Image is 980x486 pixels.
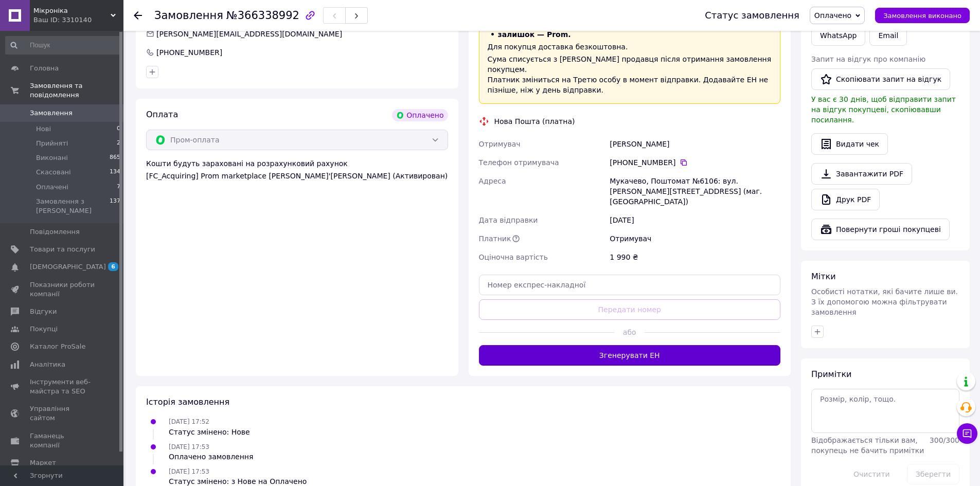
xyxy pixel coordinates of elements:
a: Друк PDF [811,189,880,210]
div: 1 990 ₴ [608,248,782,266]
div: [PERSON_NAME] [608,135,782,153]
span: Товари та послуги [30,245,95,254]
span: Маркет [30,458,56,467]
span: 7 [117,183,120,192]
span: Платник [479,235,511,243]
span: Замовлення [154,9,223,22]
div: [FC_Acquiring] Prom marketplace [PERSON_NAME]'[PERSON_NAME] (Активирован) [146,171,448,181]
span: 0 [117,124,120,134]
a: Завантажити PDF [811,163,912,185]
div: [PHONE_NUMBER] [610,157,780,168]
span: Мікроніка [33,6,111,15]
span: У вас є 30 днів, щоб відправити запит на відгук покупцеві, скопіювавши посилання. [811,95,956,124]
span: Отримувач [479,140,521,148]
span: [DATE] 17:52 [169,418,209,425]
div: Сума списується з [PERSON_NAME] продавця після отримання замовлення покупцем. Платник зміниться н... [488,54,772,95]
div: Мукачево, Поштомат №6106: вул. [PERSON_NAME][STREET_ADDRESS] (маг. [GEOGRAPHIC_DATA]) [608,172,782,211]
span: Замовлення з [PERSON_NAME] [36,197,110,215]
div: Оплачено [392,109,448,121]
span: [PERSON_NAME][EMAIL_ADDRESS][DOMAIN_NAME] [156,30,342,38]
div: [DATE] [608,211,782,229]
span: 300 / 300 [930,436,959,444]
span: Оплачено [814,11,851,20]
div: Повернутися назад [134,10,142,21]
span: 2 [117,139,120,148]
span: Історія замовлення [146,397,229,407]
span: Замовлення та повідомлення [30,81,123,100]
span: 865 [110,153,120,163]
button: Видати чек [811,133,888,155]
span: Запит на відгук про компанію [811,55,925,63]
span: Управління сайтом [30,404,95,423]
div: Статус замовлення [705,10,799,21]
span: Скасовані [36,168,71,177]
span: Замовлення [30,109,73,118]
div: Ваш ID: 3310140 [33,15,123,25]
span: Головна [30,64,59,73]
div: Кошти будуть зараховані на розрахунковий рахунок [146,158,448,181]
span: Особисті нотатки, які бачите лише ви. З їх допомогою можна фільтрувати замовлення [811,287,958,316]
input: Пошук [5,36,121,55]
span: Показники роботи компанії [30,280,95,299]
span: Гаманець компанії [30,431,95,450]
div: Нова Пошта (платна) [492,116,578,127]
span: Повідомлення [30,227,80,237]
button: Згенерувати ЕН [479,345,781,366]
span: Телефон отримувача [479,158,559,167]
button: Чат з покупцем [957,423,977,444]
span: Мітки [811,272,836,281]
span: Каталог ProSale [30,342,85,351]
span: Аналітика [30,360,65,369]
div: Для покупця доставка безкоштовна. [488,42,772,52]
span: Примітки [811,369,851,379]
div: Оплачено замовлення [169,452,253,462]
button: Email [869,25,907,46]
span: Оплата [146,110,178,119]
span: Оплачені [36,183,68,192]
span: Оціночна вартість [479,253,548,261]
span: або [614,327,645,337]
span: залишок — Prom. [498,30,571,39]
input: Номер експрес-накладної [479,275,781,295]
span: Дата відправки [479,216,538,224]
span: Адреса [479,177,506,185]
span: [DEMOGRAPHIC_DATA] [30,262,106,272]
span: [DATE] 17:53 [169,443,209,451]
span: Прийняті [36,139,68,148]
span: Відгуки [30,307,57,316]
span: Відображається тільки вам, покупець не бачить примітки [811,436,924,455]
a: WhatsApp [811,25,865,46]
div: Отримувач [608,229,782,248]
span: 6 [108,262,118,271]
span: Виконані [36,153,68,163]
button: Скопіювати запит на відгук [811,68,950,90]
span: Нові [36,124,51,134]
span: 134 [110,168,120,177]
div: [PHONE_NUMBER] [155,47,223,58]
span: [DATE] 17:53 [169,468,209,475]
span: Замовлення виконано [883,12,961,20]
span: 137 [110,197,120,215]
span: №366338992 [226,9,299,22]
button: Замовлення виконано [875,8,970,23]
button: Повернути гроші покупцеві [811,219,950,240]
span: Покупці [30,325,58,334]
span: Інструменти веб-майстра та SEO [30,377,95,396]
div: Статус змінено: Нове [169,427,250,437]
